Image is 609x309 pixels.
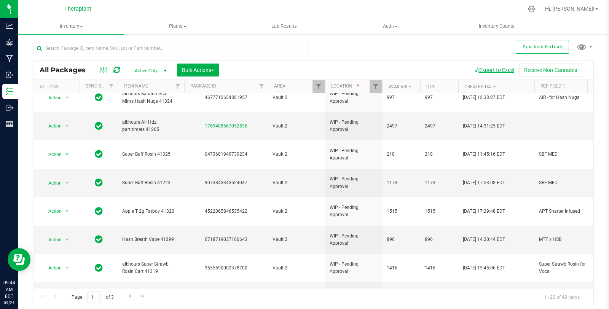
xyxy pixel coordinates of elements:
span: [DATE] 17:29:48 EDT [463,208,505,215]
span: Vault 2 [273,208,320,215]
span: 1515 [425,208,454,215]
span: Action [41,121,62,131]
span: MTT x HSB [539,236,596,243]
div: 3655690002378700 [183,264,269,272]
span: 997 [425,94,454,101]
span: In Sync [95,263,103,273]
span: Inventory Counts [469,23,525,30]
a: 1769408667052536 [205,123,247,129]
span: WIP - Pending Approval [330,147,378,162]
a: Ref Field 1 [540,83,565,89]
span: 1515 [387,208,416,215]
span: 1 - 20 of 48 items [538,291,586,303]
span: Inventory [18,23,124,30]
span: [DATE] 14:20:44 EDT [463,236,505,243]
span: 2497 [425,123,454,130]
span: [DATE] 17:53:08 EDT [463,179,505,186]
span: [DATE] 14:31:25 EDT [463,123,505,130]
span: 218 [425,151,454,158]
span: Hi, [PERSON_NAME]! [545,6,595,12]
span: Lab Results [261,23,307,30]
inline-svg: Manufacturing [6,55,13,62]
a: Filter [255,80,268,93]
span: Action [41,149,62,160]
span: WIP - Pending Approval [330,175,378,190]
div: 4677712654821957 [183,94,269,101]
p: 09/24 [3,300,15,306]
div: Manage settings [527,5,536,13]
span: Vault 2 [273,264,320,272]
a: Qty [426,84,435,89]
span: Audit [338,23,443,30]
span: WIP - Pending Approval [330,261,378,275]
span: Action [41,234,62,245]
inline-svg: Analytics [6,22,13,30]
span: Theraplant [64,6,91,12]
span: select [62,234,72,245]
inline-svg: Outbound [6,104,13,111]
inline-svg: Grow [6,38,13,46]
span: select [62,149,72,160]
span: Action [41,263,62,273]
button: Receive Non-Cannabis [519,64,582,76]
a: Area [274,83,285,89]
span: 218 [387,151,416,158]
span: APT Shatter Infused [539,208,596,215]
input: Search Package ID, Item Name, SKU, Lot or Part Number... [33,43,308,54]
inline-svg: Reports [6,120,13,128]
a: Item Name [124,83,148,89]
span: Sync from BioTrack [523,44,563,49]
span: all:hours Super Strawb Rosin Cart 41319 [122,261,180,275]
span: Action [41,92,62,103]
span: Super Buff Rosin 41325 [122,151,180,158]
span: In Sync [95,234,103,245]
span: Vault 2 [273,151,320,158]
button: Sync from BioTrack [516,40,569,54]
a: Plants [124,18,231,34]
div: 0473681949739234 [183,151,269,158]
span: all:hours Banana Acai Mints Hash Nugs 41324 [122,90,180,105]
span: select [62,263,72,273]
a: Location [331,83,361,89]
span: select [62,92,72,103]
span: Bulk Actions [182,67,214,73]
span: 1416 [425,264,454,272]
span: SBF MED [539,151,596,158]
p: 09:44 AM EDT [3,279,15,300]
span: [DATE] 15:45:06 EDT [463,264,505,272]
div: Actions [40,84,77,89]
a: Go to the last page [137,291,148,302]
a: Go to the next page [125,291,136,302]
iframe: Resource center [8,248,30,271]
span: In Sync [95,177,103,188]
inline-svg: Inventory [6,88,13,95]
span: 1416 [387,264,416,272]
span: Vault 2 [273,123,320,130]
span: In Sync [95,149,103,159]
span: Hash Breath Vape 41299 [122,236,180,243]
span: 896 [425,236,454,243]
span: In Sync [95,92,103,103]
div: 4522065846535422 [183,208,269,215]
inline-svg: Inbound [6,71,13,79]
span: [DATE] 11:45:16 EDT [463,151,505,158]
a: Created Date [464,84,496,89]
a: Inventory Counts [443,18,550,34]
span: WIP - Pending Approval [330,233,378,247]
a: Filter [105,80,118,93]
a: Audit [337,18,443,34]
span: Super Buff Rosin 41223 [122,179,180,186]
a: Filter [370,80,382,93]
a: Inventory [18,18,124,34]
a: Filter [172,80,184,93]
span: [DATE] 12:33:27 EDT [463,94,505,101]
span: WIP - Pending Approval [330,90,378,105]
span: Super Strawb Rosin for Voca [539,261,596,275]
a: Available [388,84,411,89]
span: Apple T 2g Fatboy 41320 [122,208,180,215]
span: Vault 2 [273,94,320,101]
span: Plants [125,23,230,30]
span: In Sync [95,206,103,217]
span: select [62,178,72,188]
span: Vault 2 [273,236,320,243]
